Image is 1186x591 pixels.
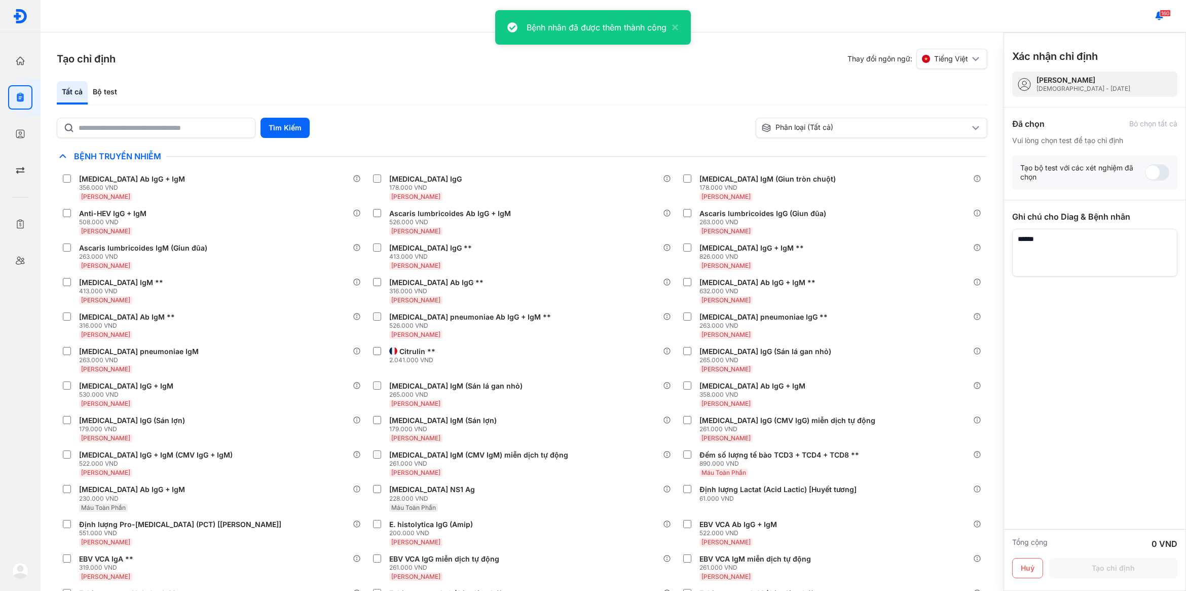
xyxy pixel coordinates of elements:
[761,123,970,133] div: Phân loại (Tất cả)
[389,244,472,253] div: [MEDICAL_DATA] IgG **
[1012,136,1177,145] div: Vui lòng chọn test để tạo chỉ định
[699,425,879,433] div: 261.000 VND
[79,175,185,184] div: [MEDICAL_DATA] Ab IgG + IgM
[81,469,130,476] span: [PERSON_NAME]
[699,209,826,218] div: Ascaris lumbricoides IgG (Giun đũa)
[389,175,462,184] div: [MEDICAL_DATA] IgG
[389,381,523,391] div: [MEDICAL_DATA] IgM (Sán lá gan nhỏ)
[69,151,166,161] span: Bệnh Truyền Nhiễm
[79,520,281,529] div: Định lượng Pro-[MEDICAL_DATA] (PCT) [[PERSON_NAME]]
[79,312,175,322] div: [MEDICAL_DATA] Ab IgM **
[699,244,804,253] div: [MEDICAL_DATA] IgG + IgM **
[699,322,832,330] div: 263.000 VND
[389,356,439,364] div: 2.041.000 VND
[79,209,146,218] div: Anti-HEV IgG + IgM
[701,262,751,269] span: [PERSON_NAME]
[79,529,285,537] div: 551.000 VND
[399,347,435,356] div: Citrulin **
[699,416,875,425] div: [MEDICAL_DATA] IgG (CMV IgG) miễn dịch tự động
[527,21,666,33] div: Bệnh nhân đã được thêm thành công
[79,381,173,391] div: [MEDICAL_DATA] IgG + IgM
[701,538,751,546] span: [PERSON_NAME]
[699,391,809,399] div: 358.000 VND
[1036,76,1130,85] div: [PERSON_NAME]
[389,554,499,564] div: EBV VCA IgG miễn dịch tự động
[1036,85,1130,93] div: [DEMOGRAPHIC_DATA] - [DATE]
[79,495,189,503] div: 230.000 VND
[391,469,440,476] span: [PERSON_NAME]
[79,322,179,330] div: 316.000 VND
[81,296,130,304] span: [PERSON_NAME]
[81,504,126,511] span: Máu Toàn Phần
[81,365,130,373] span: [PERSON_NAME]
[79,564,137,572] div: 319.000 VND
[79,450,233,460] div: [MEDICAL_DATA] IgG + IgM (CMV IgG + IgM)
[389,184,466,192] div: 178.000 VND
[391,227,440,235] span: [PERSON_NAME]
[1129,119,1177,128] div: Bỏ chọn tất cả
[699,184,840,192] div: 178.000 VND
[699,312,828,322] div: [MEDICAL_DATA] pneumoniae IgG **
[1020,163,1145,182] div: Tạo bộ test với các xét nghiệm đã chọn
[666,21,679,33] button: close
[79,244,207,253] div: Ascaris lumbricoides IgM (Giun đũa)
[13,9,28,24] img: logo
[699,485,857,494] div: Định lượng Lactat (Acid Lactic) [Huyết tương]
[79,347,199,356] div: [MEDICAL_DATA] pneumoniae IgM
[701,193,751,200] span: [PERSON_NAME]
[57,81,88,105] div: Tất cả
[81,193,130,200] span: [PERSON_NAME]
[699,287,820,295] div: 632.000 VND
[81,400,130,407] span: [PERSON_NAME]
[847,49,987,69] div: Thay đổi ngôn ngữ:
[391,331,440,338] span: [PERSON_NAME]
[389,460,572,468] div: 261.000 VND
[57,52,116,66] h3: Tạo chỉ định
[699,218,830,226] div: 263.000 VND
[389,425,501,433] div: 179.000 VND
[79,218,151,226] div: 508.000 VND
[79,278,163,287] div: [MEDICAL_DATA] IgM **
[391,573,440,580] span: [PERSON_NAME]
[79,356,203,364] div: 263.000 VND
[391,262,440,269] span: [PERSON_NAME]
[391,193,440,200] span: [PERSON_NAME]
[1152,538,1177,550] div: 0 VND
[79,425,189,433] div: 179.000 VND
[389,391,527,399] div: 265.000 VND
[701,434,751,442] span: [PERSON_NAME]
[79,460,237,468] div: 522.000 VND
[389,218,515,226] div: 526.000 VND
[699,460,863,468] div: 890.000 VND
[389,322,555,330] div: 526.000 VND
[79,184,189,192] div: 356.000 VND
[701,573,751,580] span: [PERSON_NAME]
[1049,558,1177,578] button: Tạo chỉ định
[391,296,440,304] span: [PERSON_NAME]
[701,365,751,373] span: [PERSON_NAME]
[81,434,130,442] span: [PERSON_NAME]
[1012,558,1043,578] button: Huỷ
[389,416,497,425] div: [MEDICAL_DATA] IgM (Sán lợn)
[79,287,167,295] div: 413.000 VND
[81,538,130,546] span: [PERSON_NAME]
[81,227,130,235] span: [PERSON_NAME]
[261,118,310,138] button: Tìm Kiếm
[699,520,777,529] div: EBV VCA Ab IgG + IgM
[699,347,831,356] div: [MEDICAL_DATA] IgG (Sán lá gan nhỏ)
[81,262,130,269] span: [PERSON_NAME]
[389,209,511,218] div: Ascaris lumbricoides Ab IgG + IgM
[391,504,436,511] span: Máu Toàn Phần
[699,253,808,261] div: 826.000 VND
[699,278,816,287] div: [MEDICAL_DATA] Ab IgG + IgM **
[88,81,122,105] div: Bộ test
[699,529,781,537] div: 522.000 VND
[389,278,484,287] div: [MEDICAL_DATA] Ab IgG **
[391,400,440,407] span: [PERSON_NAME]
[699,175,836,184] div: [MEDICAL_DATA] IgM (Giun tròn chuột)
[79,485,185,494] div: [MEDICAL_DATA] Ab IgG + IgM
[389,529,477,537] div: 200.000 VND
[701,331,751,338] span: [PERSON_NAME]
[1012,49,1098,63] h3: Xác nhận chỉ định
[389,312,551,322] div: [MEDICAL_DATA] pneumoniae Ab IgG + IgM **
